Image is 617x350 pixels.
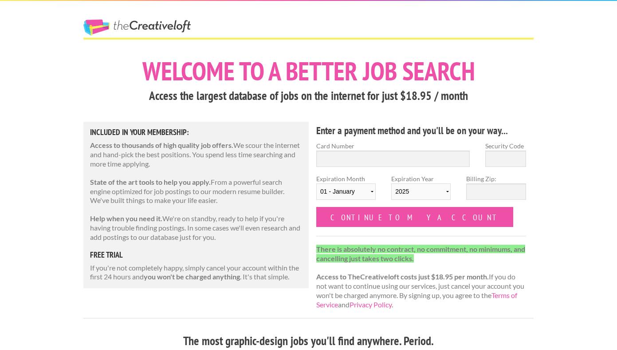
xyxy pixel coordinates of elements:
[90,128,302,136] h5: Included in Your Membership:
[90,178,302,205] p: From a powerful search engine optimized for job postings to our modern resume builder. We've buil...
[90,214,302,242] p: We're on standby, ready to help if you're having trouble finding postings. In some cases we'll ev...
[466,174,526,183] label: Billing Zip:
[316,291,517,309] a: Terms of Service
[316,183,376,200] select: Expiration Month
[83,58,534,84] h1: Welcome to a better job search
[316,123,526,138] h4: Enter a payment method and you'll be on your way...
[316,272,489,281] strong: Access to TheCreativeloft costs just $18.95 per month.
[83,20,191,36] a: The Creative Loft
[90,141,302,168] p: We scour the internet and hand-pick the best positions. You spend less time searching and more ti...
[316,245,525,262] strong: There is absolutely no contract, no commitment, no minimums, and cancelling just takes two clicks.
[83,87,534,104] h3: Access the largest database of jobs on the internet for just $18.95 / month
[144,272,240,281] strong: you won't be charged anything
[316,174,376,207] label: Expiration Month
[391,174,451,207] label: Expiration Year
[90,251,302,259] h5: free trial
[316,141,470,151] label: Card Number
[485,141,526,151] label: Security Code
[316,207,513,227] input: Continue to my account
[90,141,233,149] strong: Access to thousands of high quality job offers.
[90,263,302,282] p: If you're not completely happy, simply cancel your account within the first 24 hours and . It's t...
[350,300,392,309] a: Privacy Policy
[83,333,534,350] h3: The most graphic-design jobs you'll find anywhere. Period.
[90,178,211,186] strong: State of the art tools to help you apply.
[90,214,162,223] strong: Help when you need it.
[391,183,451,200] select: Expiration Year
[316,245,526,310] p: If you do not want to continue using our services, just cancel your account you won't be charged ...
